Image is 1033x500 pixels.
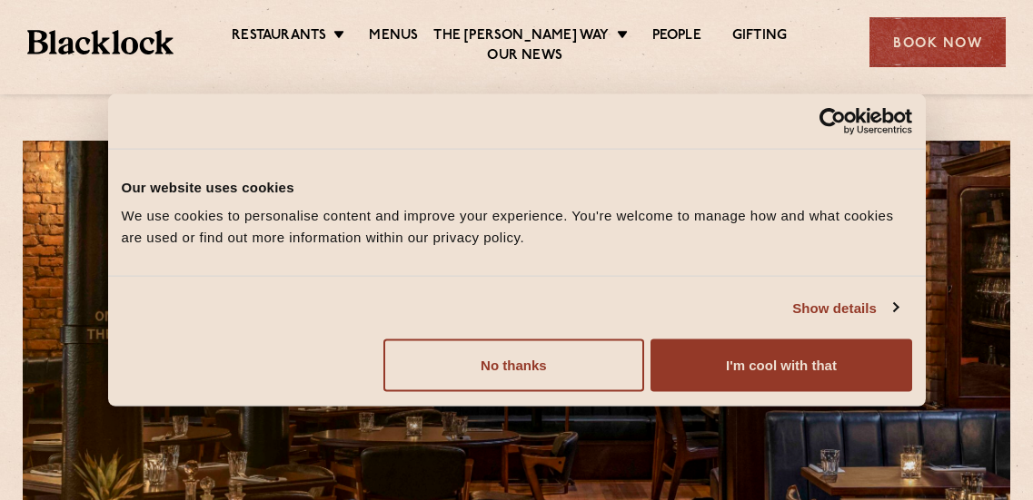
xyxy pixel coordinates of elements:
button: No thanks [383,339,644,392]
img: BL_Textured_Logo-footer-cropped.svg [27,30,174,54]
a: Our News [487,47,562,67]
a: Restaurants [232,27,326,47]
a: Show details [792,297,898,319]
a: Gifting [732,27,787,47]
a: Usercentrics Cookiebot - opens in a new window [753,107,912,134]
button: I'm cool with that [651,339,911,392]
a: Menus [369,27,418,47]
div: Our website uses cookies [122,176,912,198]
a: The [PERSON_NAME] Way [433,27,609,47]
div: Book Now [869,17,1006,67]
a: People [652,27,701,47]
div: We use cookies to personalise content and improve your experience. You're welcome to manage how a... [122,205,912,249]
